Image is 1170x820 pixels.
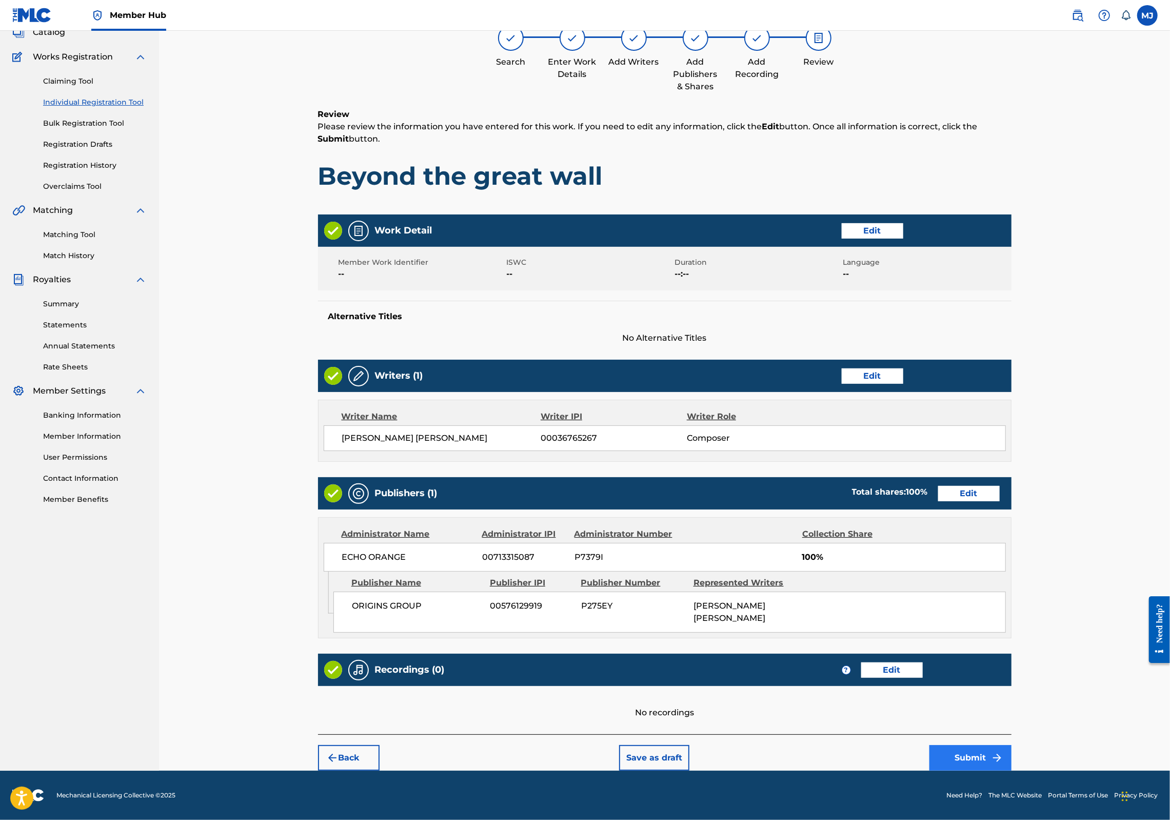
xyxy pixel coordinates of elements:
[33,274,71,286] span: Royalties
[318,745,380,771] button: Back
[541,432,686,444] span: 00036765267
[43,494,147,505] a: Member Benefits
[12,274,25,286] img: Royalties
[318,121,1012,145] p: Please review the information you have entered for this work. If you need to edit any information...
[324,484,342,502] img: Valid
[318,108,1012,121] h6: Review
[843,268,1009,280] span: --
[482,528,567,540] div: Administrator IPI
[670,56,721,93] div: Add Publishers & Shares
[505,32,517,44] img: step indicator icon for Search
[375,225,432,237] h5: Work Detail
[566,32,579,44] img: step indicator icon for Enter Work Details
[342,528,474,540] div: Administrator Name
[134,274,147,286] img: expand
[793,56,844,68] div: Review
[352,487,365,500] img: Publishers
[574,551,681,563] span: P7379I
[812,32,825,44] img: step indicator icon for Review
[861,662,923,678] button: Edit
[339,268,504,280] span: --
[802,551,1005,563] span: 100%
[12,204,25,217] img: Matching
[1114,791,1158,800] a: Privacy Policy
[342,432,541,444] span: [PERSON_NAME] [PERSON_NAME]
[541,411,687,423] div: Writer IPI
[318,686,1012,719] div: No recordings
[328,311,1001,322] h5: Alternative Titles
[1098,9,1110,22] img: help
[687,411,820,423] div: Writer Role
[802,528,902,540] div: Collection Share
[1072,9,1084,22] img: search
[507,257,672,268] span: ISWC
[43,250,147,261] a: Match History
[12,789,44,802] img: logo
[43,473,147,484] a: Contact Information
[507,268,672,280] span: --
[12,385,25,397] img: Member Settings
[375,370,423,382] h5: Writers (1)
[352,664,365,676] img: Recordings
[751,32,763,44] img: step indicator icon for Add Recording
[324,661,342,679] img: Valid
[693,577,798,589] div: Represented Writers
[56,791,175,800] span: Mechanical Licensing Collective © 2025
[581,577,686,589] div: Publisher Number
[12,8,52,23] img: MLC Logo
[1121,10,1131,21] div: Notifications
[352,600,483,612] span: ORIGINS GROUP
[318,161,1012,191] h1: Beyond the great wall
[43,181,147,192] a: Overclaims Tool
[1067,5,1088,26] a: Public Search
[581,600,686,612] span: P275EY
[43,452,147,463] a: User Permissions
[351,577,482,589] div: Publisher Name
[43,139,147,150] a: Registration Drafts
[318,332,1012,344] span: No Alternative Titles
[134,204,147,217] img: expand
[352,225,365,237] img: Work Detail
[43,97,147,108] a: Individual Registration Tool
[43,160,147,171] a: Registration History
[675,257,841,268] span: Duration
[619,745,689,771] button: Save as draft
[693,601,765,623] span: [PERSON_NAME] [PERSON_NAME]
[375,487,438,499] h5: Publishers (1)
[375,664,445,676] h5: Recordings (0)
[1141,588,1170,673] iframe: Resource Center
[134,385,147,397] img: expand
[318,134,349,144] strong: Submit
[324,367,342,385] img: Valid
[12,51,26,63] img: Works Registration
[490,577,573,589] div: Publisher IPI
[43,362,147,373] a: Rate Sheets
[842,368,903,384] button: Edit
[482,551,567,563] span: 00713315087
[946,791,982,800] a: Need Help?
[574,528,681,540] div: Administrator Number
[1119,771,1170,820] div: Widget de chat
[1122,781,1128,812] div: Glisser
[33,51,113,63] span: Works Registration
[731,56,783,81] div: Add Recording
[1119,771,1170,820] iframe: Chat Widget
[33,26,65,38] span: Catalog
[842,223,903,239] button: Edit
[906,487,928,497] span: 100 %
[1048,791,1108,800] a: Portal Terms of Use
[608,56,660,68] div: Add Writers
[687,432,820,444] span: Composer
[43,299,147,309] a: Summary
[852,486,928,498] div: Total shares:
[12,26,65,38] a: CatalogCatalog
[675,268,841,280] span: --:--
[12,26,25,38] img: Catalog
[991,752,1003,764] img: f7272a7cc735f4ea7f67.svg
[762,122,780,131] strong: Edit
[1094,5,1115,26] div: Help
[988,791,1042,800] a: The MLC Website
[352,370,365,382] img: Writers
[134,51,147,63] img: expand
